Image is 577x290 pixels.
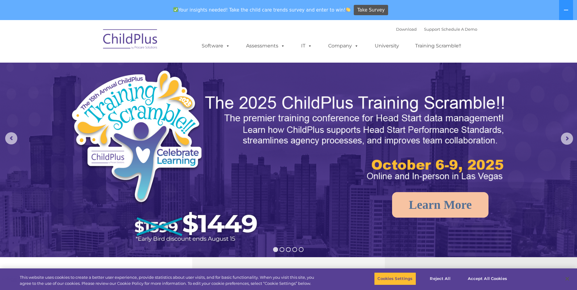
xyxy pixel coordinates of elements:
[369,40,405,52] a: University
[374,272,416,285] button: Cookies Settings
[20,274,317,286] div: This website uses cookies to create a better user experience, provide statistics about user visit...
[85,65,110,70] span: Phone number
[396,27,417,32] a: Download
[409,40,467,52] a: Training Scramble!!
[346,7,350,12] img: 👏
[354,5,388,16] a: Take Survey
[85,40,103,45] span: Last name
[421,272,459,285] button: Reject All
[464,272,510,285] button: Accept All Cookies
[441,27,477,32] a: Schedule A Demo
[171,4,353,16] span: Your insights needed! Take the child care trends survey and enter to win!
[357,5,385,16] span: Take Survey
[424,27,440,32] a: Support
[392,192,488,218] a: Learn More
[561,272,574,285] button: Close
[295,40,318,52] a: IT
[100,25,161,55] img: ChildPlus by Procare Solutions
[396,27,477,32] font: |
[196,40,236,52] a: Software
[322,40,365,52] a: Company
[240,40,291,52] a: Assessments
[173,7,178,12] img: ✅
